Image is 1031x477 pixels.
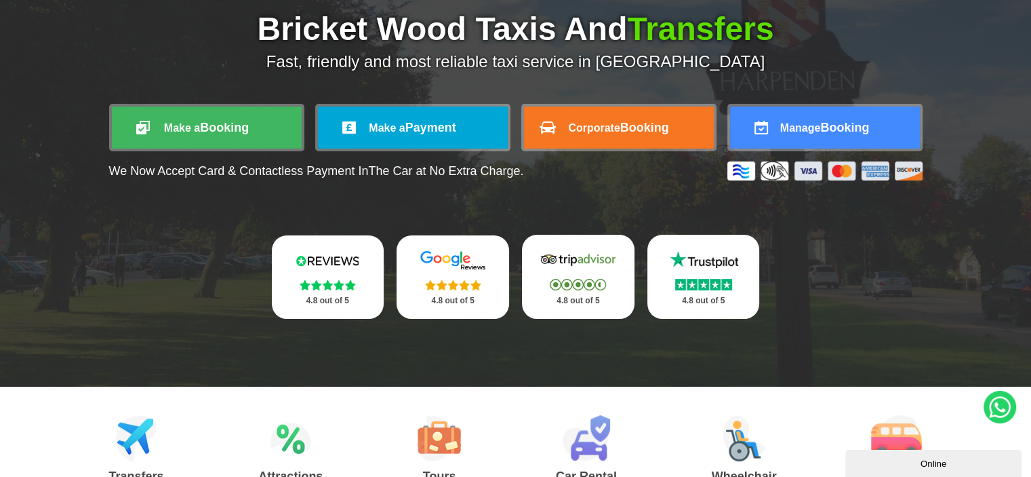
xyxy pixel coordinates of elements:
[272,235,384,319] a: Reviews.io Stars 4.8 out of 5
[538,250,619,270] img: Tripadvisor
[723,415,766,461] img: Wheelchair
[562,415,610,461] img: Car Rental
[368,164,523,178] span: The Car at No Extra Charge.
[568,122,620,134] span: Corporate
[418,415,461,461] img: Tours
[116,415,157,461] img: Airport Transfers
[164,122,200,134] span: Make a
[109,52,923,71] p: Fast, friendly and most reliable taxi service in [GEOGRAPHIC_DATA]
[411,292,494,309] p: 4.8 out of 5
[845,447,1024,477] iframe: chat widget
[318,107,508,149] a: Make aPayment
[780,122,821,134] span: Manage
[287,250,368,271] img: Reviews.io
[287,292,369,309] p: 4.8 out of 5
[663,250,744,270] img: Trustpilot
[727,161,923,180] img: Credit And Debit Cards
[270,415,311,461] img: Attractions
[524,107,714,149] a: CorporateBooking
[627,11,773,47] span: Transfers
[647,235,760,319] a: Trustpilot Stars 4.8 out of 5
[112,107,302,149] a: Make aBooking
[550,279,606,290] img: Stars
[522,235,634,319] a: Tripadvisor Stars 4.8 out of 5
[425,280,481,290] img: Stars
[730,107,920,149] a: ManageBooking
[675,279,732,290] img: Stars
[109,13,923,45] h1: Bricket Wood Taxis And
[537,292,620,309] p: 4.8 out of 5
[871,415,922,461] img: Minibus
[369,122,405,134] span: Make a
[397,235,509,319] a: Google Stars 4.8 out of 5
[300,280,356,290] img: Stars
[109,164,524,178] p: We Now Accept Card & Contactless Payment In
[662,292,745,309] p: 4.8 out of 5
[412,250,493,271] img: Google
